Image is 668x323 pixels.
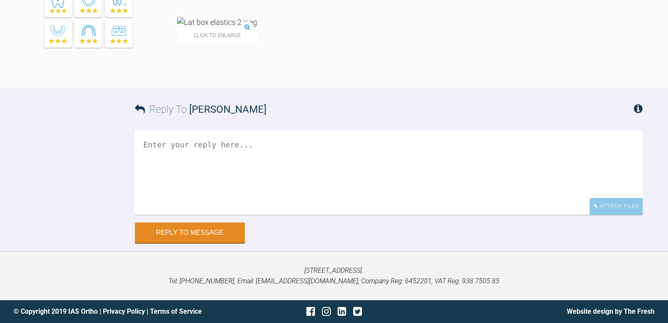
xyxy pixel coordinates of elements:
[567,307,655,315] a: Website design by The Fresh
[13,265,655,287] p: [STREET_ADDRESS]. Tel: [PHONE_NUMBER], Email: [EMAIL_ADDRESS][DOMAIN_NAME], Company Reg: 6452201,...
[590,198,643,214] div: Attach Files
[13,306,227,317] div: © Copyright 2019 IAS Ortho | |
[135,101,266,117] h3: Reply To
[177,17,257,27] img: Lat box elastics 2.jpeg
[135,223,245,243] button: Reply to Message
[189,103,266,115] span: [PERSON_NAME]
[103,307,145,315] a: Privacy Policy
[177,28,257,43] span: Click to enlarge
[150,307,202,315] a: Terms of Service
